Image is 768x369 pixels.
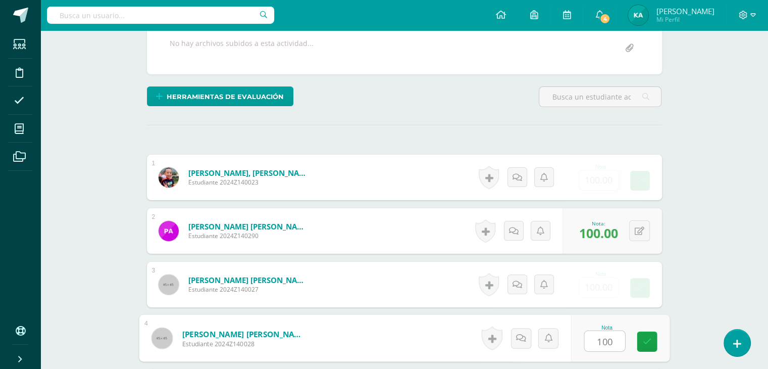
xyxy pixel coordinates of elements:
[188,221,310,232] a: [PERSON_NAME] [PERSON_NAME]
[579,271,623,277] div: Nota
[159,274,179,295] img: 45x45
[182,329,306,339] a: [PERSON_NAME] [PERSON_NAME]
[579,164,623,170] div: Nota
[188,285,310,294] span: Estudiante 2024Z140027
[599,13,610,24] span: 4
[147,86,293,106] a: Herramientas de evaluación
[188,275,310,285] a: [PERSON_NAME] [PERSON_NAME]
[628,5,648,25] img: 7debb6e8e03061fa24d744dbac4239eb.png
[539,87,661,107] input: Busca un estudiante aquí...
[656,6,714,16] span: [PERSON_NAME]
[579,170,619,190] input: 0-100.0
[579,224,618,242] span: 100.00
[188,178,310,187] span: Estudiante 2024Z140023
[656,15,714,24] span: Mi Perfil
[170,38,314,58] div: No hay archivos subidos a esta actividad...
[188,168,310,178] a: [PERSON_NAME], [PERSON_NAME]
[167,87,284,106] span: Herramientas de evaluación
[159,167,179,188] img: 3e006ecc6661ac28437bf49753170d16.png
[584,325,630,330] div: Nota
[579,220,618,227] div: Nota:
[579,278,619,297] input: 0-100.0
[151,328,172,348] img: 45x45
[47,7,274,24] input: Busca un usuario...
[188,232,310,240] span: Estudiante 2024Z140290
[159,221,179,241] img: 4a6f2a2a67bbbb7a0c3c1fa5ffa08786.png
[182,339,306,348] span: Estudiante 2024Z140028
[584,331,625,351] input: 0-100.0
